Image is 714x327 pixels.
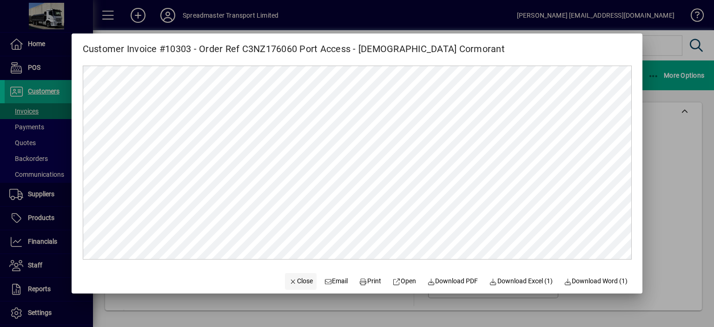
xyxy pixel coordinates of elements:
[289,276,313,286] span: Close
[485,273,556,290] button: Download Excel (1)
[560,273,632,290] button: Download Word (1)
[320,273,352,290] button: Email
[355,273,385,290] button: Print
[389,273,420,290] a: Open
[359,276,382,286] span: Print
[564,276,628,286] span: Download Word (1)
[285,273,317,290] button: Close
[324,276,348,286] span: Email
[427,276,478,286] span: Download PDF
[423,273,482,290] a: Download PDF
[72,33,516,56] h2: Customer Invoice #10303 - Order Ref C3NZ176060 Port Access - [DEMOGRAPHIC_DATA] Cormorant
[392,276,416,286] span: Open
[489,276,553,286] span: Download Excel (1)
